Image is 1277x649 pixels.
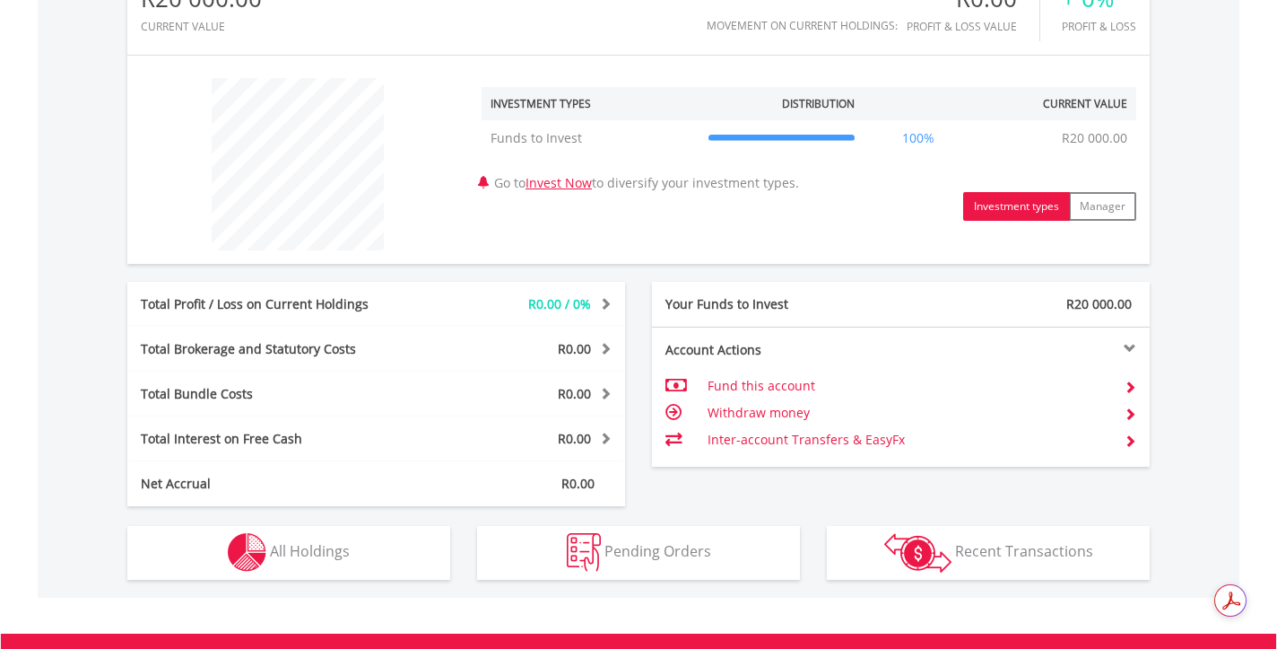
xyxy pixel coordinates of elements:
img: holdings-wht.png [228,533,266,572]
td: 100% [864,120,973,156]
div: Distribution [782,96,855,111]
span: R0.00 [561,475,595,492]
td: Funds to Invest [482,120,699,156]
div: Your Funds to Invest [652,295,901,313]
span: R0.00 [558,430,591,447]
a: Invest Now [526,174,592,191]
div: CURRENT VALUE [141,21,262,32]
div: Total Profit / Loss on Current Holdings [127,295,418,313]
td: Fund this account [708,373,1110,399]
span: Recent Transactions [955,541,1093,561]
button: All Holdings [127,526,450,580]
button: Investment types [963,192,1070,221]
th: Current Value [972,87,1136,120]
div: Total Bundle Costs [127,385,418,403]
th: Investment Types [482,87,699,120]
div: Go to to diversify your investment types. [468,69,1150,221]
div: Net Accrual [127,475,418,493]
div: Account Actions [652,341,901,359]
img: transactions-zar-wht.png [884,533,951,573]
span: R20 000.00 [1066,295,1132,312]
div: Movement on Current Holdings: [707,20,898,31]
span: All Holdings [270,541,350,561]
div: Total Interest on Free Cash [127,430,418,448]
span: Pending Orders [604,541,711,561]
td: R20 000.00 [1053,120,1136,156]
td: Withdraw money [708,399,1110,426]
img: pending_instructions-wht.png [567,533,601,572]
span: R0.00 / 0% [528,295,591,312]
button: Recent Transactions [827,526,1150,580]
button: Manager [1069,192,1136,221]
td: Inter-account Transfers & EasyFx [708,426,1110,453]
span: R0.00 [558,340,591,357]
div: Profit & Loss [1062,21,1136,32]
div: Profit & Loss Value [907,21,1039,32]
span: R0.00 [558,385,591,402]
div: Total Brokerage and Statutory Costs [127,340,418,358]
button: Pending Orders [477,526,800,580]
